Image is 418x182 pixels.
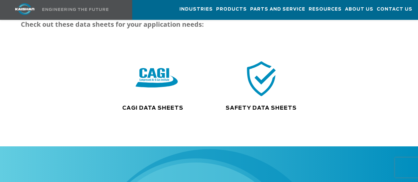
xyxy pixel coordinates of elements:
span: Products [216,6,247,13]
div: safety icon [213,59,309,98]
span: About Us [345,6,373,13]
a: Products [216,0,247,18]
span: Industries [179,6,213,13]
div: CAGI [104,59,209,98]
a: Resources [309,0,342,18]
strong: Check out these data sheets for your application needs: [21,20,204,29]
span: Resources [309,6,342,13]
span: Contact Us [377,6,412,13]
img: CAGI [136,57,178,100]
a: CAGI Data Sheets [122,105,183,111]
img: safety icon [242,59,281,98]
a: Safety Data Sheets [226,105,297,111]
img: Engineering the future [42,8,108,11]
a: Industries [179,0,213,18]
span: Parts and Service [250,6,305,13]
a: Parts and Service [250,0,305,18]
a: Contact Us [377,0,412,18]
a: About Us [345,0,373,18]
